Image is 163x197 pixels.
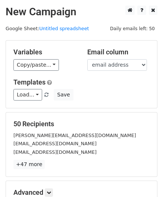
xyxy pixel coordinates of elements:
[107,26,157,31] a: Daily emails left: 50
[39,26,89,31] a: Untitled spreadsheet
[13,78,46,86] a: Templates
[126,161,163,197] iframe: Chat Widget
[13,160,45,169] a: +47 more
[87,48,150,56] h5: Email column
[13,133,136,138] small: [PERSON_NAME][EMAIL_ADDRESS][DOMAIN_NAME]
[13,188,150,197] h5: Advanced
[13,149,97,155] small: [EMAIL_ADDRESS][DOMAIN_NAME]
[54,89,73,101] button: Save
[13,59,59,71] a: Copy/paste...
[107,25,157,33] span: Daily emails left: 50
[6,26,89,31] small: Google Sheet:
[13,120,150,128] h5: 50 Recipients
[6,6,157,18] h2: New Campaign
[13,89,42,101] a: Load...
[13,141,97,146] small: [EMAIL_ADDRESS][DOMAIN_NAME]
[13,48,76,56] h5: Variables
